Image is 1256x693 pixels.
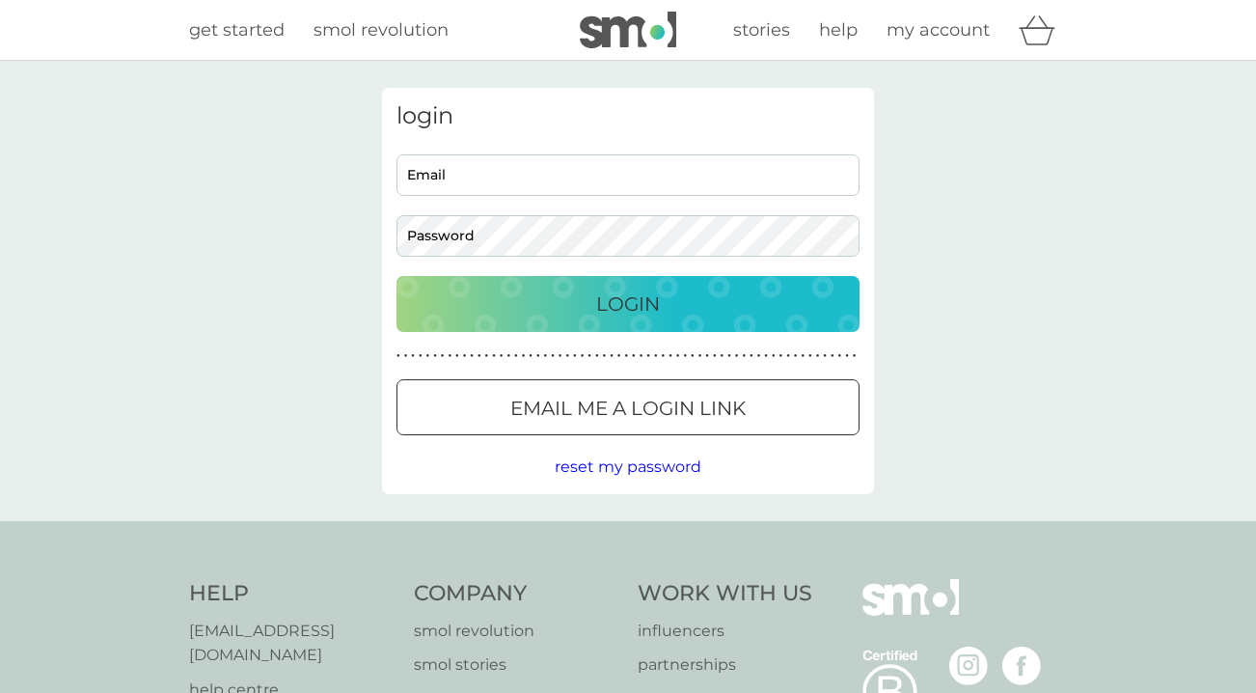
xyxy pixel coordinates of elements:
[514,351,518,361] p: ●
[441,351,445,361] p: ●
[506,351,510,361] p: ●
[845,351,849,361] p: ●
[640,351,643,361] p: ●
[887,16,990,44] a: my account
[414,619,619,644] a: smol revolution
[522,351,526,361] p: ●
[404,351,408,361] p: ●
[786,351,790,361] p: ●
[587,351,591,361] p: ●
[419,351,423,361] p: ●
[819,16,858,44] a: help
[610,351,614,361] p: ●
[733,16,790,44] a: stories
[580,12,676,48] img: smol
[573,351,577,361] p: ●
[757,351,761,361] p: ●
[544,351,548,361] p: ●
[189,19,285,41] span: get started
[662,351,666,361] p: ●
[624,351,628,361] p: ●
[581,351,585,361] p: ●
[654,351,658,361] p: ●
[838,351,842,361] p: ●
[414,579,619,609] h4: Company
[396,276,860,332] button: Login
[448,351,451,361] p: ●
[411,351,415,361] p: ●
[510,393,746,424] p: Email me a login link
[559,351,562,361] p: ●
[683,351,687,361] p: ●
[691,351,695,361] p: ●
[727,351,731,361] p: ●
[555,455,701,480] button: reset my password
[189,619,395,668] a: [EMAIL_ADDRESS][DOMAIN_NAME]
[433,351,437,361] p: ●
[551,351,555,361] p: ●
[823,351,827,361] p: ●
[478,351,481,361] p: ●
[565,351,569,361] p: ●
[819,19,858,41] span: help
[396,102,860,130] h3: login
[949,647,988,685] img: visit the smol Instagram page
[735,351,739,361] p: ●
[698,351,702,361] p: ●
[555,457,701,476] span: reset my password
[794,351,798,361] p: ●
[595,351,599,361] p: ●
[314,16,449,44] a: smol revolution
[189,16,285,44] a: get started
[779,351,783,361] p: ●
[414,652,619,678] a: smol stories
[638,619,812,644] a: influencers
[603,351,607,361] p: ●
[426,351,430,361] p: ●
[500,351,504,361] p: ●
[676,351,680,361] p: ●
[705,351,709,361] p: ●
[801,351,805,361] p: ●
[862,579,959,645] img: smol
[463,351,467,361] p: ●
[485,351,489,361] p: ●
[721,351,724,361] p: ●
[669,351,672,361] p: ●
[742,351,746,361] p: ●
[887,19,990,41] span: my account
[1019,11,1067,49] div: basket
[808,351,812,361] p: ●
[1002,647,1041,685] img: visit the smol Facebook page
[470,351,474,361] p: ●
[529,351,532,361] p: ●
[396,351,400,361] p: ●
[314,19,449,41] span: smol revolution
[733,19,790,41] span: stories
[638,652,812,678] a: partnerships
[764,351,768,361] p: ●
[713,351,717,361] p: ●
[816,351,820,361] p: ●
[772,351,776,361] p: ●
[638,579,812,609] h4: Work With Us
[396,379,860,435] button: Email me a login link
[492,351,496,361] p: ●
[189,579,395,609] h4: Help
[632,351,636,361] p: ●
[853,351,857,361] p: ●
[617,351,621,361] p: ●
[536,351,540,361] p: ●
[646,351,650,361] p: ●
[455,351,459,361] p: ●
[596,289,660,319] p: Login
[750,351,753,361] p: ●
[831,351,834,361] p: ●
